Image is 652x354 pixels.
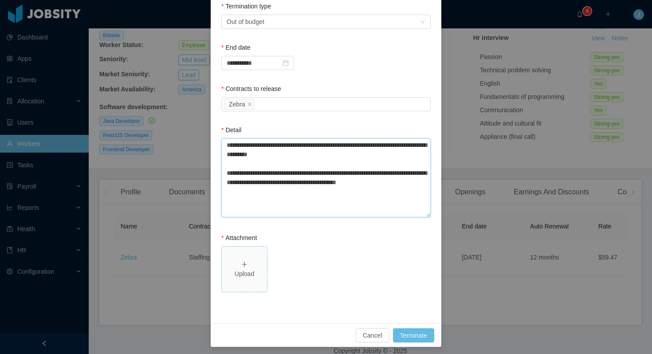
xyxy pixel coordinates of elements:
[221,138,431,217] textarea: Detail
[221,126,241,134] label: Detail
[229,99,245,109] div: Zebra
[420,19,425,25] i: icon: down
[256,99,261,110] input: Contracts to release
[222,247,267,292] span: icon: plusUpload
[356,328,389,342] button: Cancel
[224,99,255,110] li: Zebra
[227,15,264,28] span: Out of budget
[221,44,251,51] label: End date
[283,60,289,66] i: icon: calendar
[247,102,252,107] i: icon: close
[393,328,434,342] button: Terminate
[241,261,247,267] i: icon: plus
[221,234,257,241] label: Attachment
[221,3,271,10] label: Termination type
[225,269,263,279] div: Upload
[221,85,281,92] label: Contracts to release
